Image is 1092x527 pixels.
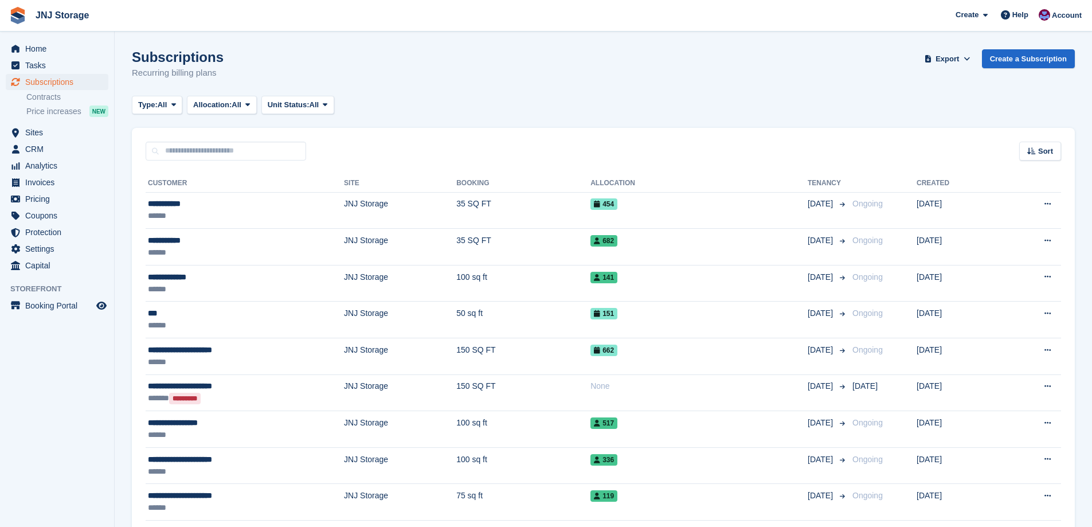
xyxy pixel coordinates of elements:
[590,272,617,283] span: 141
[10,283,114,295] span: Storefront
[26,106,81,117] span: Price increases
[917,174,1000,193] th: Created
[89,106,108,117] div: NEW
[808,307,835,319] span: [DATE]
[6,174,108,190] a: menu
[6,57,108,73] a: menu
[26,105,108,118] a: Price increases NEW
[344,302,456,338] td: JNJ Storage
[25,191,94,207] span: Pricing
[344,338,456,375] td: JNJ Storage
[6,224,108,240] a: menu
[590,380,808,392] div: None
[590,417,617,429] span: 517
[456,265,590,302] td: 100 sq ft
[456,229,590,266] td: 35 SQ FT
[456,484,590,521] td: 75 sq ft
[982,49,1075,68] a: Create a Subscription
[261,96,334,115] button: Unit Status: All
[232,99,241,111] span: All
[6,257,108,274] a: menu
[590,198,617,210] span: 454
[132,96,182,115] button: Type: All
[808,344,835,356] span: [DATE]
[25,124,94,140] span: Sites
[132,49,224,65] h1: Subscriptions
[456,411,590,448] td: 100 sq ft
[25,257,94,274] span: Capital
[456,192,590,229] td: 35 SQ FT
[344,374,456,411] td: JNJ Storage
[808,198,835,210] span: [DATE]
[1052,10,1082,21] span: Account
[808,454,835,466] span: [DATE]
[456,174,590,193] th: Booking
[25,141,94,157] span: CRM
[590,454,617,466] span: 336
[9,7,26,24] img: stora-icon-8386f47178a22dfd0bd8f6a31ec36ba5ce8667c1dd55bd0f319d3a0aa187defe.svg
[25,74,94,90] span: Subscriptions
[590,235,617,247] span: 682
[917,447,1000,484] td: [DATE]
[6,141,108,157] a: menu
[456,338,590,375] td: 150 SQ FT
[590,308,617,319] span: 151
[344,411,456,448] td: JNJ Storage
[852,199,883,208] span: Ongoing
[31,6,93,25] a: JNJ Storage
[25,158,94,174] span: Analytics
[808,490,835,502] span: [DATE]
[922,49,973,68] button: Export
[25,298,94,314] span: Booking Portal
[808,417,835,429] span: [DATE]
[95,299,108,313] a: Preview store
[6,298,108,314] a: menu
[1012,9,1028,21] span: Help
[1038,146,1053,157] span: Sort
[917,484,1000,521] td: [DATE]
[25,208,94,224] span: Coupons
[456,447,590,484] td: 100 sq ft
[808,271,835,283] span: [DATE]
[852,381,878,391] span: [DATE]
[344,265,456,302] td: JNJ Storage
[344,484,456,521] td: JNJ Storage
[6,124,108,140] a: menu
[138,99,158,111] span: Type:
[917,302,1000,338] td: [DATE]
[310,99,319,111] span: All
[590,174,808,193] th: Allocation
[6,158,108,174] a: menu
[6,74,108,90] a: menu
[6,191,108,207] a: menu
[808,380,835,392] span: [DATE]
[25,241,94,257] span: Settings
[808,174,848,193] th: Tenancy
[456,374,590,411] td: 150 SQ FT
[456,302,590,338] td: 50 sq ft
[25,224,94,240] span: Protection
[187,96,257,115] button: Allocation: All
[344,447,456,484] td: JNJ Storage
[146,174,344,193] th: Customer
[852,309,883,318] span: Ongoing
[132,67,224,80] p: Recurring billing plans
[25,41,94,57] span: Home
[917,411,1000,448] td: [DATE]
[6,41,108,57] a: menu
[268,99,310,111] span: Unit Status:
[1039,9,1050,21] img: Jonathan Scrase
[852,236,883,245] span: Ongoing
[344,174,456,193] th: Site
[344,229,456,266] td: JNJ Storage
[193,99,232,111] span: Allocation:
[917,192,1000,229] td: [DATE]
[852,455,883,464] span: Ongoing
[26,92,108,103] a: Contracts
[917,229,1000,266] td: [DATE]
[808,235,835,247] span: [DATE]
[936,53,959,65] span: Export
[344,192,456,229] td: JNJ Storage
[25,174,94,190] span: Invoices
[956,9,979,21] span: Create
